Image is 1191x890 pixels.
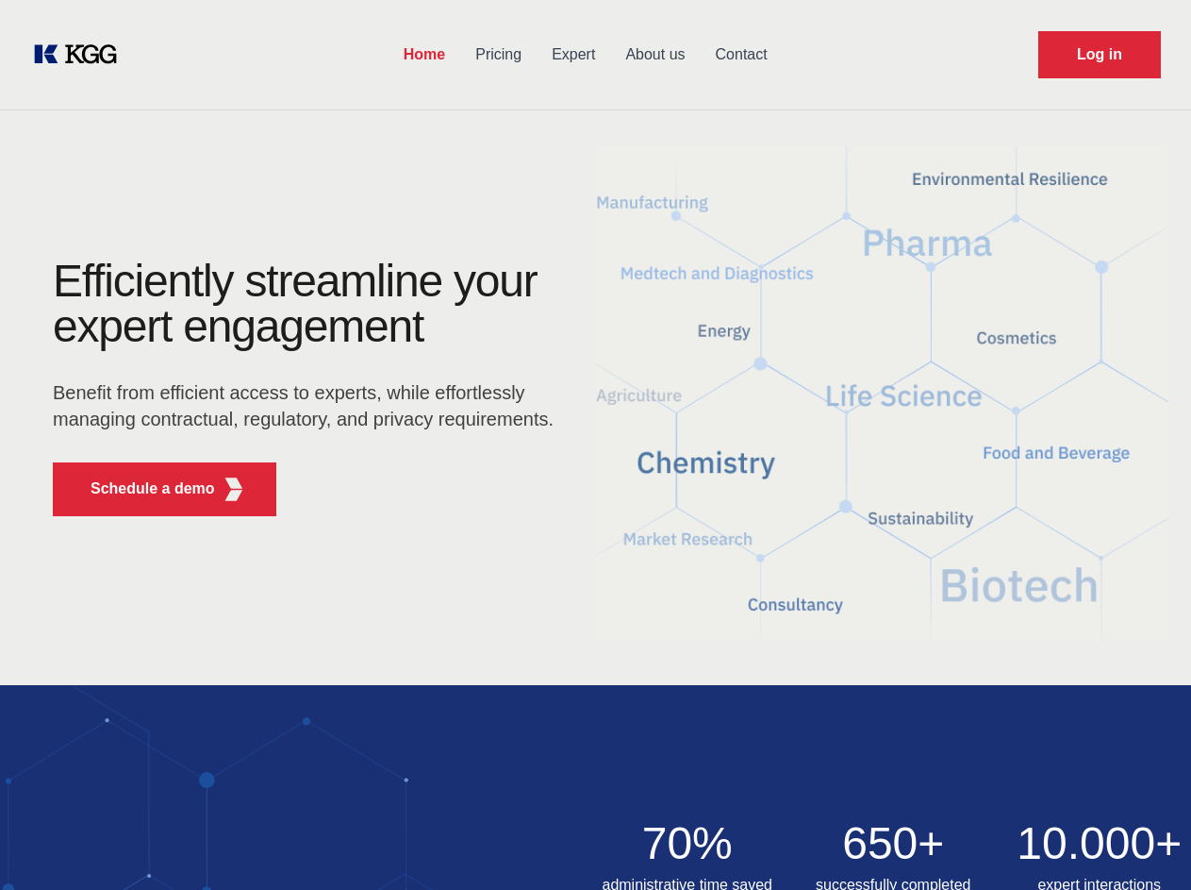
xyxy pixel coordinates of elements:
a: Expert [537,30,610,79]
a: Contact [701,30,783,79]
h1: Efficiently streamline your expert engagement [53,259,566,349]
a: Home [389,30,460,79]
a: About us [610,30,700,79]
p: Schedule a demo [91,478,215,500]
a: Pricing [460,30,537,79]
h2: 70% [596,821,780,866]
a: Request Demo [1038,31,1161,78]
button: Schedule a demoKGG Fifth Element RED [53,462,276,516]
img: KGG Fifth Element RED [596,123,1169,666]
img: KGG Fifth Element RED [222,478,245,501]
h2: 650+ [802,821,985,866]
p: Benefit from efficient access to experts, while effortlessly managing contractual, regulatory, an... [53,379,566,432]
a: KOL Knowledge Platform: Talk to Key External Experts (KEE) [30,40,132,70]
